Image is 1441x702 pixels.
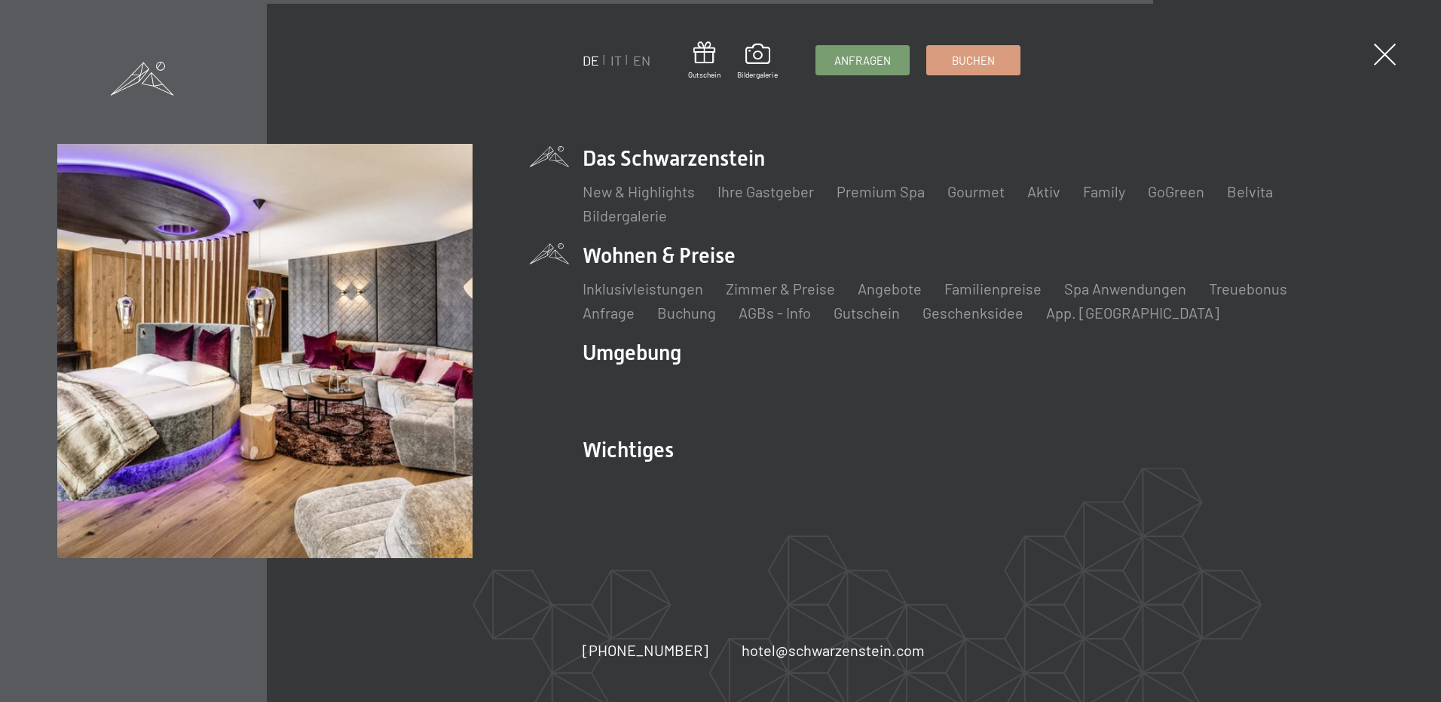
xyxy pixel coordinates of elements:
a: AGBs - Info [739,304,811,322]
a: Spa Anwendungen [1064,279,1186,298]
a: Familienpreise [944,279,1042,298]
a: Buchung [657,304,716,322]
a: Gourmet [947,182,1005,200]
span: Gutschein [688,69,720,80]
a: Bildergalerie [737,44,778,80]
span: [PHONE_NUMBER] [583,641,708,659]
a: Belvita [1227,182,1273,200]
a: [PHONE_NUMBER] [583,639,708,661]
a: Premium Spa [837,182,925,200]
a: Bildergalerie [583,206,667,224]
a: Anfragen [816,46,909,75]
a: Gutschein [688,41,720,80]
a: App. [GEOGRAPHIC_DATA] [1046,304,1219,322]
span: Anfragen [834,53,891,69]
a: Zimmer & Preise [726,279,835,298]
a: Inklusivleistungen [583,279,703,298]
a: Anfrage [583,304,635,322]
a: Treuebonus [1209,279,1287,298]
a: Buchen [927,46,1020,75]
a: Angebote [858,279,922,298]
a: Aktiv [1027,182,1060,200]
a: Geschenksidee [922,304,1023,322]
a: Gutschein [834,304,900,322]
a: IT [610,52,622,69]
a: Family [1083,182,1125,200]
a: Ihre Gastgeber [717,182,814,200]
a: New & Highlights [583,182,695,200]
span: Buchen [952,53,995,69]
a: DE [583,52,599,69]
a: hotel@schwarzenstein.com [742,639,925,661]
a: GoGreen [1148,182,1204,200]
a: EN [633,52,650,69]
span: Bildergalerie [737,69,778,80]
